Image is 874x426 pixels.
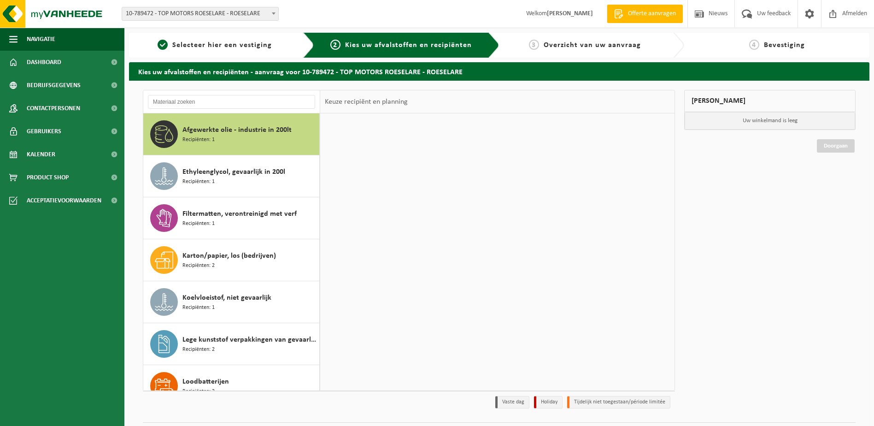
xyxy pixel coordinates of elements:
[143,155,320,197] button: Ethyleenglycol, gevaarlijk in 200l Recipiënten: 1
[330,40,340,50] span: 2
[148,95,315,109] input: Materiaal zoeken
[685,112,855,130] p: Uw winkelmand is leeg
[182,292,271,303] span: Koelvloeistof, niet gevaarlijk
[27,97,80,120] span: Contactpersonen
[182,387,215,396] span: Recipiënten: 2
[143,281,320,323] button: Koelvloeistof, niet gevaarlijk Recipiënten: 1
[182,376,229,387] span: Loodbatterijen
[547,10,593,17] strong: [PERSON_NAME]
[495,396,529,408] li: Vaste dag
[182,261,215,270] span: Recipiënten: 2
[143,365,320,407] button: Loodbatterijen Recipiënten: 2
[122,7,278,20] span: 10-789472 - TOP MOTORS ROESELARE - ROESELARE
[158,40,168,50] span: 1
[182,208,297,219] span: Filtermatten, verontreinigd met verf
[529,40,539,50] span: 3
[182,334,317,345] span: Lege kunststof verpakkingen van gevaarlijke stoffen
[27,28,55,51] span: Navigatie
[544,41,641,49] span: Overzicht van uw aanvraag
[182,250,276,261] span: Karton/papier, los (bedrijven)
[143,197,320,239] button: Filtermatten, verontreinigd met verf Recipiënten: 1
[172,41,272,49] span: Selecteer hier een vestiging
[626,9,678,18] span: Offerte aanvragen
[27,143,55,166] span: Kalender
[143,323,320,365] button: Lege kunststof verpakkingen van gevaarlijke stoffen Recipiënten: 2
[567,396,670,408] li: Tijdelijk niet toegestaan/période limitée
[534,396,563,408] li: Holiday
[182,303,215,312] span: Recipiënten: 1
[817,139,855,153] a: Doorgaan
[749,40,759,50] span: 4
[182,136,215,144] span: Recipiënten: 1
[134,40,296,51] a: 1Selecteer hier een vestiging
[143,239,320,281] button: Karton/papier, los (bedrijven) Recipiënten: 2
[27,189,101,212] span: Acceptatievoorwaarden
[27,74,81,97] span: Bedrijfsgegevens
[182,345,215,354] span: Recipiënten: 2
[182,166,285,177] span: Ethyleenglycol, gevaarlijk in 200l
[684,90,856,112] div: [PERSON_NAME]
[182,219,215,228] span: Recipiënten: 1
[129,62,869,80] h2: Kies uw afvalstoffen en recipiënten - aanvraag voor 10-789472 - TOP MOTORS ROESELARE - ROESELARE
[122,7,279,21] span: 10-789472 - TOP MOTORS ROESELARE - ROESELARE
[143,113,320,155] button: Afgewerkte olie - industrie in 200lt Recipiënten: 1
[27,166,69,189] span: Product Shop
[182,177,215,186] span: Recipiënten: 1
[764,41,805,49] span: Bevestiging
[27,51,61,74] span: Dashboard
[182,124,292,136] span: Afgewerkte olie - industrie in 200lt
[607,5,683,23] a: Offerte aanvragen
[320,90,412,113] div: Keuze recipiënt en planning
[345,41,472,49] span: Kies uw afvalstoffen en recipiënten
[27,120,61,143] span: Gebruikers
